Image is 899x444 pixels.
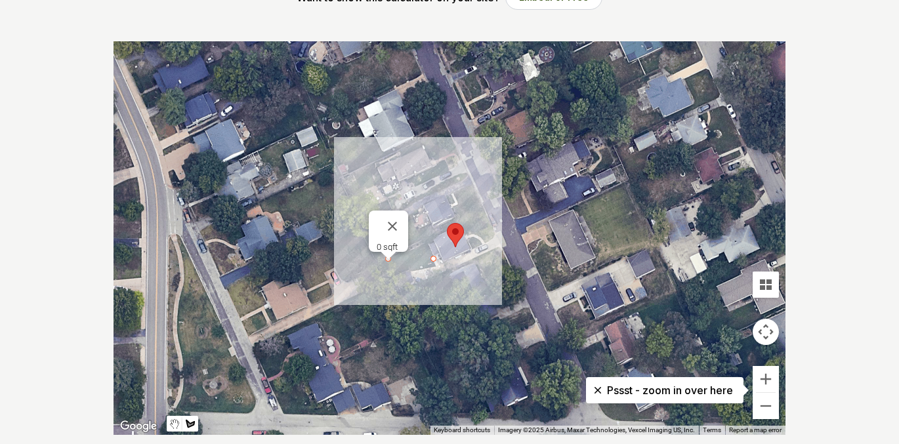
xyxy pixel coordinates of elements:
[753,393,779,419] button: Zoom out
[182,416,198,432] button: Draw a shape
[377,211,408,242] button: Close
[596,382,733,398] p: Pssst - zoom in over here
[377,242,408,252] div: 0 sqft
[117,418,160,435] img: Google
[753,272,779,298] button: Tilt map
[753,366,779,392] button: Zoom in
[167,416,182,432] button: Stop drawing
[753,319,779,345] button: Map camera controls
[434,426,490,435] button: Keyboard shortcuts
[703,426,721,434] a: Terms (opens in new tab)
[117,418,160,435] a: Open this area in Google Maps (opens a new window)
[498,426,695,434] span: Imagery ©2025 Airbus, Maxar Technologies, Vexcel Imaging US, Inc.
[729,426,782,434] a: Report a map error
